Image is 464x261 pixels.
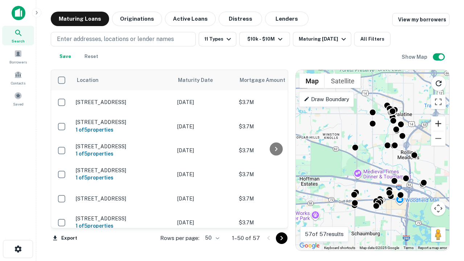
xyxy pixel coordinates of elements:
span: Location [76,76,99,84]
p: [STREET_ADDRESS] [76,119,170,125]
span: Search [12,38,25,44]
span: Saved [13,101,24,107]
th: Maturity Date [174,70,235,90]
a: Contacts [2,68,34,87]
button: Zoom out [431,131,446,146]
button: Enter addresses, locations or lender names [51,32,196,46]
img: Google [298,241,322,250]
button: Keyboard shortcuts [324,245,355,250]
p: Draw Boundary [304,95,349,104]
div: Maturing [DATE] [299,35,348,43]
button: Maturing Loans [51,12,109,26]
p: [STREET_ADDRESS] [76,195,170,202]
a: Terms (opens in new tab) [403,246,414,250]
p: $3.7M [239,219,311,227]
img: capitalize-icon.png [12,6,25,20]
button: Distress [219,12,262,26]
p: [STREET_ADDRESS] [76,167,170,174]
p: [STREET_ADDRESS] [76,143,170,150]
span: Mortgage Amount [240,76,295,84]
a: Saved [2,89,34,108]
p: $3.7M [239,170,311,178]
button: 11 Types [199,32,236,46]
button: Drag Pegman onto the map to open Street View [431,227,446,242]
button: $10k - $10M [239,32,290,46]
a: Search [2,26,34,45]
h6: 1 of 5 properties [76,126,170,134]
h6: 1 of 5 properties [76,222,170,230]
button: Show satellite imagery [325,74,361,88]
button: Active Loans [165,12,216,26]
p: [DATE] [177,170,232,178]
button: Originations [112,12,162,26]
th: Mortgage Amount [235,70,315,90]
h6: Show Map [402,53,428,61]
th: Location [72,70,174,90]
button: Go to next page [276,232,287,244]
div: 0 0 [296,70,449,250]
button: Show street map [299,74,325,88]
button: Export [51,233,79,244]
a: Open this area in Google Maps (opens a new window) [298,241,322,250]
p: Enter addresses, locations or lender names [57,35,174,43]
p: [STREET_ADDRESS] [76,99,170,105]
a: View my borrowers [392,13,449,26]
p: $3.7M [239,195,311,203]
span: Map data ©2025 Google [360,246,399,250]
button: Zoom in [431,116,446,131]
button: Lenders [265,12,308,26]
p: $3.7M [239,123,311,130]
span: Borrowers [9,59,27,65]
p: 1–50 of 57 [232,234,260,243]
p: [DATE] [177,123,232,130]
p: [DATE] [177,195,232,203]
span: Maturity Date [178,76,222,84]
a: Report a map error [418,246,447,250]
button: Reload search area [431,76,446,91]
button: Reset [80,49,103,64]
span: Contacts [11,80,25,86]
p: [DATE] [177,219,232,227]
p: $3.7M [239,98,311,106]
button: Save your search to get updates of matches that match your search criteria. [54,49,77,64]
p: [DATE] [177,146,232,154]
p: Rows per page: [160,234,199,243]
iframe: Chat Widget [428,180,464,215]
button: All Filters [354,32,390,46]
h6: 1 of 5 properties [76,150,170,158]
button: Toggle fullscreen view [431,95,446,109]
a: Borrowers [2,47,34,66]
p: 57 of 57 results [305,230,344,239]
p: $3.7M [239,146,311,154]
div: 50 [202,233,220,243]
p: [DATE] [177,98,232,106]
p: [STREET_ADDRESS] [76,215,170,222]
button: Maturing [DATE] [293,32,351,46]
h6: 1 of 5 properties [76,174,170,182]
